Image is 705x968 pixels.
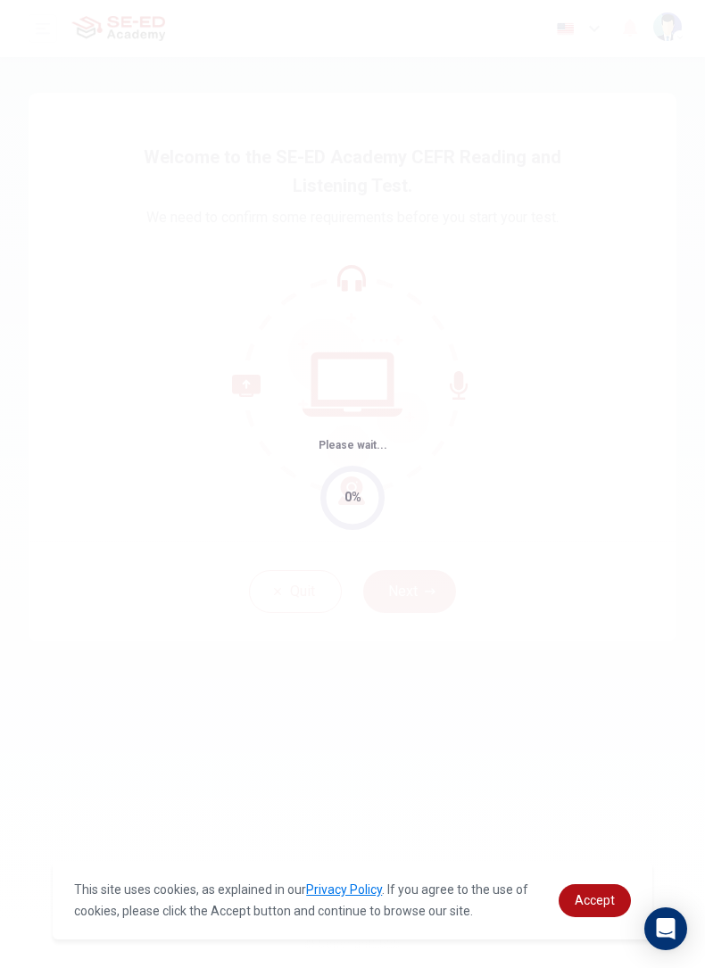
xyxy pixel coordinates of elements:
span: Accept [575,893,615,907]
a: Privacy Policy [306,882,382,897]
a: dismiss cookie message [559,884,631,917]
div: cookieconsent [53,861,652,939]
div: 0% [344,487,361,508]
span: Please wait... [319,439,387,451]
span: This site uses cookies, as explained in our . If you agree to the use of cookies, please click th... [74,882,528,918]
div: Open Intercom Messenger [644,907,687,950]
